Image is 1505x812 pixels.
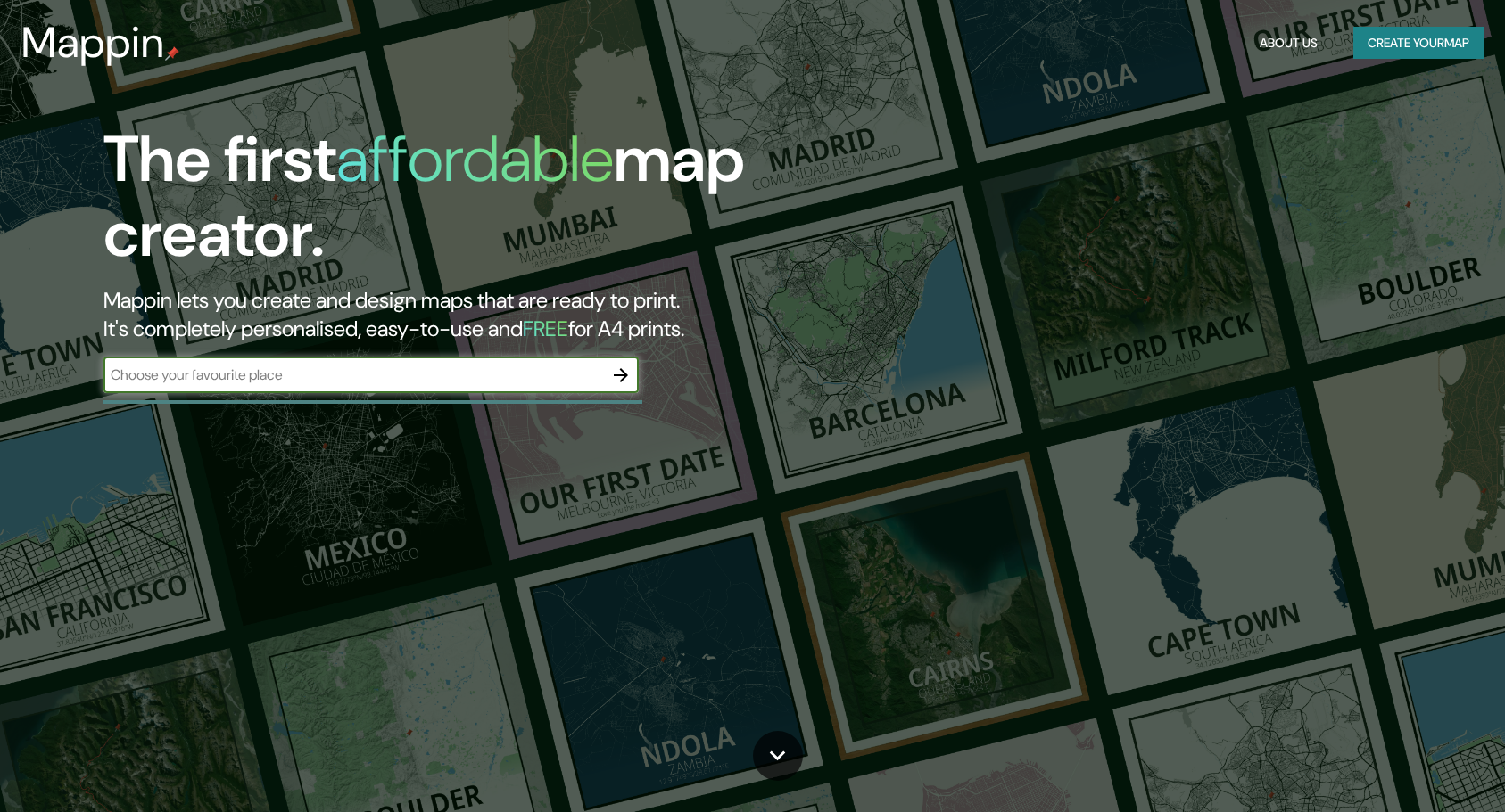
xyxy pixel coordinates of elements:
[21,18,165,68] h3: Mappin
[103,122,856,286] h1: The first map creator.
[1253,27,1325,60] button: About Us
[336,118,614,201] h1: affordable
[103,365,603,385] input: Choose your favourite place
[1353,27,1484,60] button: Create yourmap
[523,315,568,342] h5: FREE
[103,286,856,343] h2: Mappin lets you create and design maps that are ready to print. It's completely personalised, eas...
[165,46,179,61] img: mappin-pin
